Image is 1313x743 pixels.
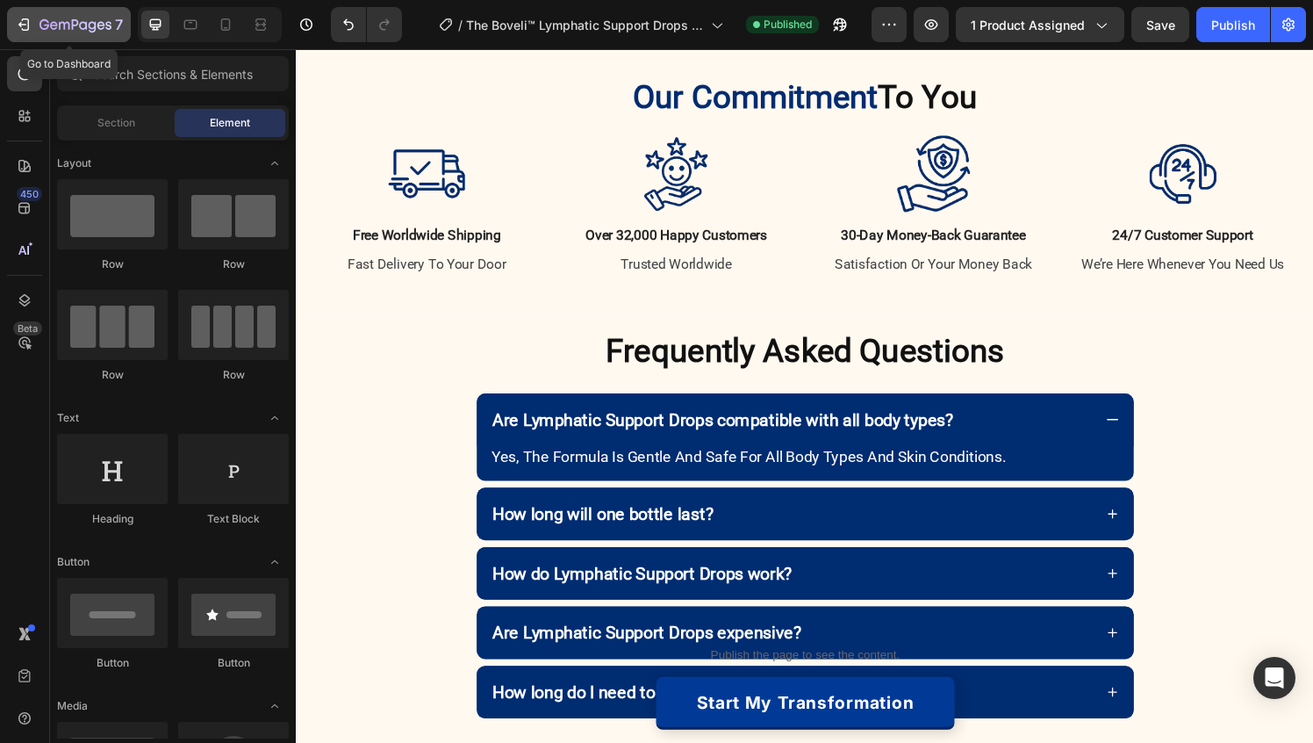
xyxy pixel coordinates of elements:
p: 30-day money-back guarantee [540,184,780,203]
p: over 32,000 happy customers [273,184,513,203]
span: Text [57,410,79,426]
div: Row [178,256,289,272]
p: satisfaction or your money back [540,213,780,233]
span: Published [764,17,812,32]
div: Button [57,655,168,671]
p: trusted worldwide [273,213,513,233]
div: Row [178,367,289,383]
span: 1 product assigned [971,16,1085,34]
span: Toggle open [261,548,289,576]
p: Are Lymphatic Support Drops expensive? [204,594,523,615]
span: Section [97,115,135,131]
span: / [458,16,463,34]
p: we’re here whenever you need us [798,213,1038,233]
div: Text Block [178,511,289,527]
button: Save [1131,7,1189,42]
div: Row [57,367,168,383]
span: Toggle open [261,692,289,720]
div: Beta [13,321,42,335]
img: gempages_580466417665573459-1595f124-c008-4180-a5fc-27e6625f0dc6.png [879,90,958,169]
p: Are Lymphatic Support Drops compatible with all body types? [204,373,680,394]
span: Save [1146,18,1175,32]
div: Publish [1211,16,1255,34]
img: gempages_580466417665573459-f0e3941d-8df7-471a-8adf-78080bf00cee.png [354,90,433,169]
input: Search Sections & Elements [57,56,289,91]
p: Start My Transformation [414,664,639,690]
div: 450 [17,187,42,201]
button: 7 [7,7,131,42]
span: Button [57,554,90,570]
div: Heading [57,511,168,527]
span: Element [210,115,250,131]
span: Layout [57,155,91,171]
span: Toggle open [261,149,289,177]
p: How long will one bottle last? [204,471,432,492]
div: Undo/Redo [331,7,402,42]
p: yes, the formula is gentle and safe for all body types and skin conditions. [203,413,851,432]
p: 7 [115,14,123,35]
span: Media [57,698,88,714]
img: gempages_580466417665573459-3954745e-c2bb-4064-8fbf-84e14257cc33.png [621,90,700,169]
button: Publish [1196,7,1270,42]
p: 24/7 customer support [798,184,1038,203]
div: Button [178,655,289,671]
span: The Boveli™ Lymphatic Support Drops (50% OFF) [466,16,704,34]
a: Start My Transformation [372,650,681,704]
div: Open Intercom Messenger [1253,657,1295,699]
div: Row [57,256,168,272]
p: How do Lymphatic Support Drops work? [204,532,513,553]
span: Frequently Asked Questions [320,293,734,332]
span: Toggle open [261,404,289,432]
button: 1 product assigned [956,7,1124,42]
iframe: To enrich screen reader interactions, please activate Accessibility in Grammarly extension settings [296,49,1313,743]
